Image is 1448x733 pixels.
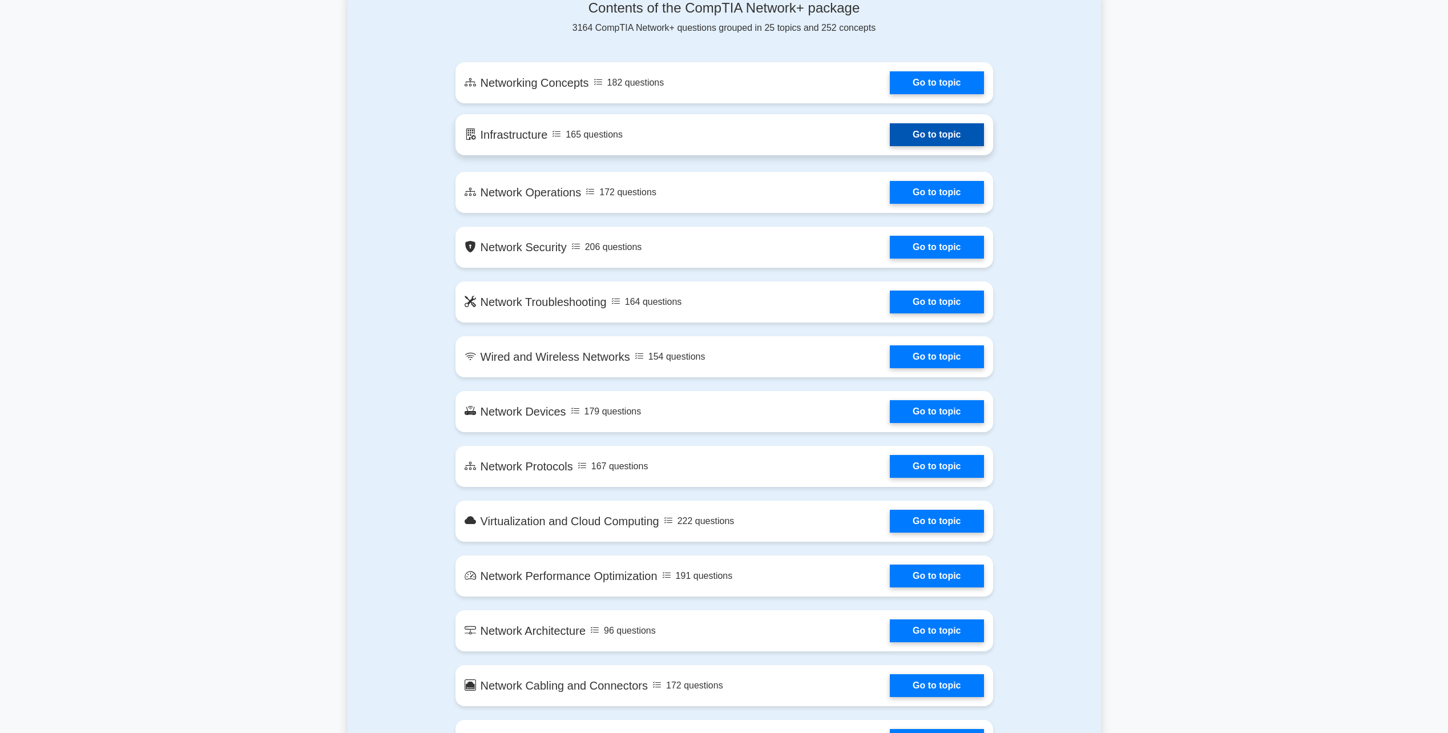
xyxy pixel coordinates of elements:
[890,455,983,478] a: Go to topic
[890,71,983,94] a: Go to topic
[890,181,983,204] a: Go to topic
[890,236,983,259] a: Go to topic
[890,400,983,423] a: Go to topic
[890,345,983,368] a: Go to topic
[890,565,983,587] a: Go to topic
[890,510,983,533] a: Go to topic
[890,123,983,146] a: Go to topic
[890,674,983,697] a: Go to topic
[890,619,983,642] a: Go to topic
[890,291,983,313] a: Go to topic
